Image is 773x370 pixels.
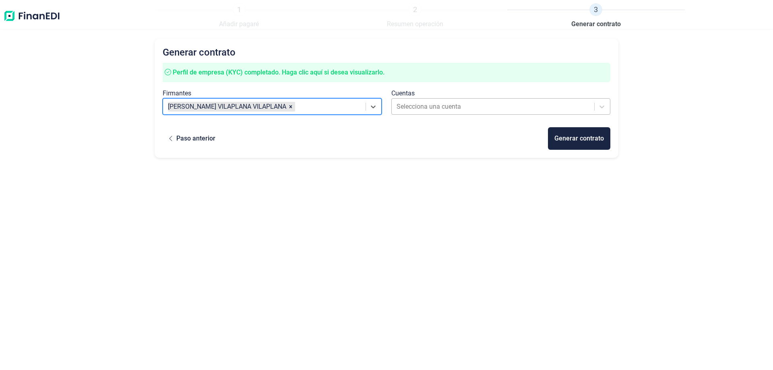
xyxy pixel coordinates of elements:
div: Generar contrato [554,134,604,143]
div: Firmantes [163,89,382,98]
img: Logo de aplicación [3,3,60,29]
span: Perfil de empresa (KYC) completado. Haga clic aquí si desea visualizarlo. [173,68,384,76]
button: Paso anterior [163,127,222,150]
article: [PERSON_NAME] VILAPLANA VILAPLANA [168,102,286,112]
a: 3Generar contrato [571,3,621,29]
span: 3 [589,3,602,16]
button: Generar contrato [548,127,610,150]
div: Paso anterior [176,134,215,143]
div: Remove MARIA CARMEN [286,102,295,112]
div: Cuentas [391,89,610,98]
h2: Generar contrato [163,47,610,58]
span: Generar contrato [571,19,621,29]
